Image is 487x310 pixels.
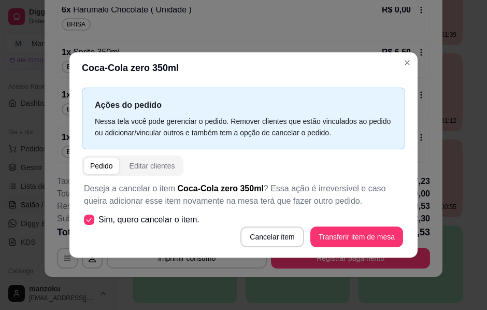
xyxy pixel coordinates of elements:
[98,214,199,226] span: Sim, quero cancelar o item.
[90,161,113,171] div: Pedido
[310,227,403,247] button: Transferir item de mesa
[84,182,403,207] p: Deseja a cancelar o item ? Essa ação é irreversível e caso queira adicionar esse item novamente n...
[95,98,392,111] p: Ações do pedido
[69,52,418,83] header: Coca-Cola zero 350ml
[399,54,416,71] button: Close
[95,116,392,138] div: Nessa tela você pode gerenciar o pedido. Remover clientes que estão vinculados ao pedido ou adici...
[240,227,304,247] button: Cancelar item
[178,184,264,193] span: Coca-Cola zero 350ml
[130,161,175,171] div: Editar clientes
